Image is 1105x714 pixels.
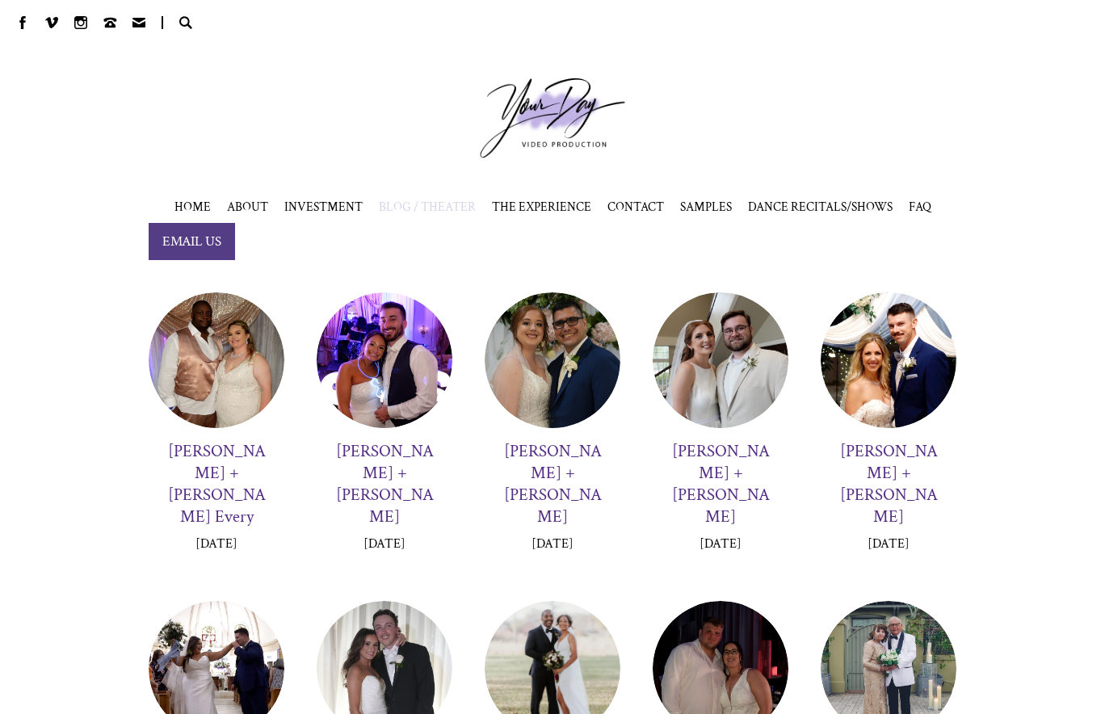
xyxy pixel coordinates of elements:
[653,292,788,569] a: [PERSON_NAME] + [PERSON_NAME] [DATE]
[162,233,221,250] span: EMAIL US
[363,535,405,552] p: [DATE]
[680,199,732,215] span: SAMPLES
[837,440,940,527] h3: [PERSON_NAME] + [PERSON_NAME]
[333,440,436,527] h3: [PERSON_NAME] + [PERSON_NAME]
[531,535,574,552] p: [DATE]
[909,199,931,215] a: FAQ
[149,292,284,569] a: [PERSON_NAME] + [PERSON_NAME] Every [DATE]
[456,53,649,183] a: Your Day Production Logo
[492,199,591,215] a: THE EXPERIENCE
[501,440,604,527] h3: [PERSON_NAME] + [PERSON_NAME]
[748,199,893,215] span: DANCE RECITALS/SHOWS
[165,440,268,527] h3: [PERSON_NAME] + [PERSON_NAME] Every
[149,223,235,260] a: EMAIL US
[227,199,268,215] a: ABOUT
[485,292,620,569] a: [PERSON_NAME] + [PERSON_NAME] [DATE]
[284,199,363,215] a: INVESTMENT
[669,440,772,527] h3: [PERSON_NAME] + [PERSON_NAME]
[379,199,476,215] a: BLOG / THEATER
[868,535,910,552] p: [DATE]
[700,535,742,552] p: [DATE]
[821,292,956,569] a: [PERSON_NAME] + [PERSON_NAME] [DATE]
[317,292,452,569] a: [PERSON_NAME] + [PERSON_NAME] [DATE]
[607,199,664,215] a: CONTACT
[195,535,237,552] p: [DATE]
[174,199,211,215] a: HOME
